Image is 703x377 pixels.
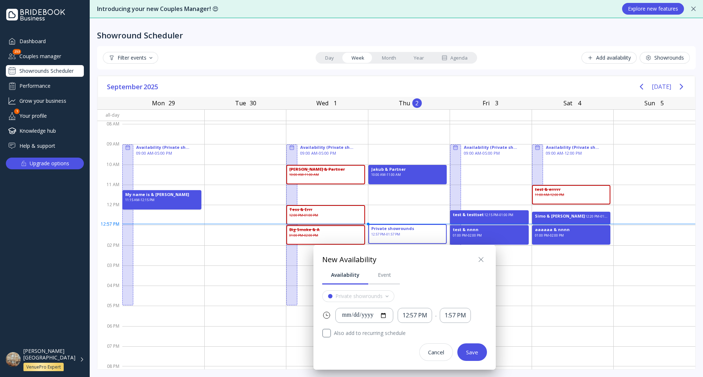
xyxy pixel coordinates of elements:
[435,312,437,319] div: -
[331,329,487,338] label: Also add to recurring schedule
[322,265,368,284] a: Availability
[322,255,376,265] div: New Availability
[457,343,487,361] button: Save
[445,311,466,320] div: 1:57 PM
[369,265,400,284] a: Event
[419,343,453,361] button: Cancel
[466,349,478,355] div: Save
[378,271,391,279] div: Event
[402,311,427,320] div: 12:57 PM
[428,349,444,355] div: Cancel
[322,290,394,302] button: Private showrounds
[335,293,383,299] div: Private showrounds
[331,271,360,279] div: Availability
